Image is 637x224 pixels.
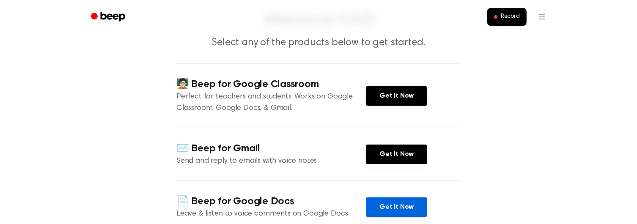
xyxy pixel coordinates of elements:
button: Open menu [532,7,552,27]
span: Record [501,13,520,21]
h4: 📄 Beep for Google Docs [176,194,366,208]
p: Leave & listen to voice comments on Google Docs [176,208,366,220]
button: Record [487,8,527,26]
p: Send and reply to emails with voice notes [176,156,366,167]
a: Get It Now [366,197,427,217]
a: Get It Now [366,86,427,106]
h4: ✉️ Beep for Gmail [176,142,366,156]
h4: 🧑🏻‍🏫 Beep for Google Classroom [176,77,366,91]
p: Perfect for teachers and students. Works on Google Classroom, Google Docs, & Gmail. [176,91,366,114]
a: Get It Now [366,145,427,164]
a: Beep [85,9,133,25]
p: Select any of the products below to get started. [156,36,481,50]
